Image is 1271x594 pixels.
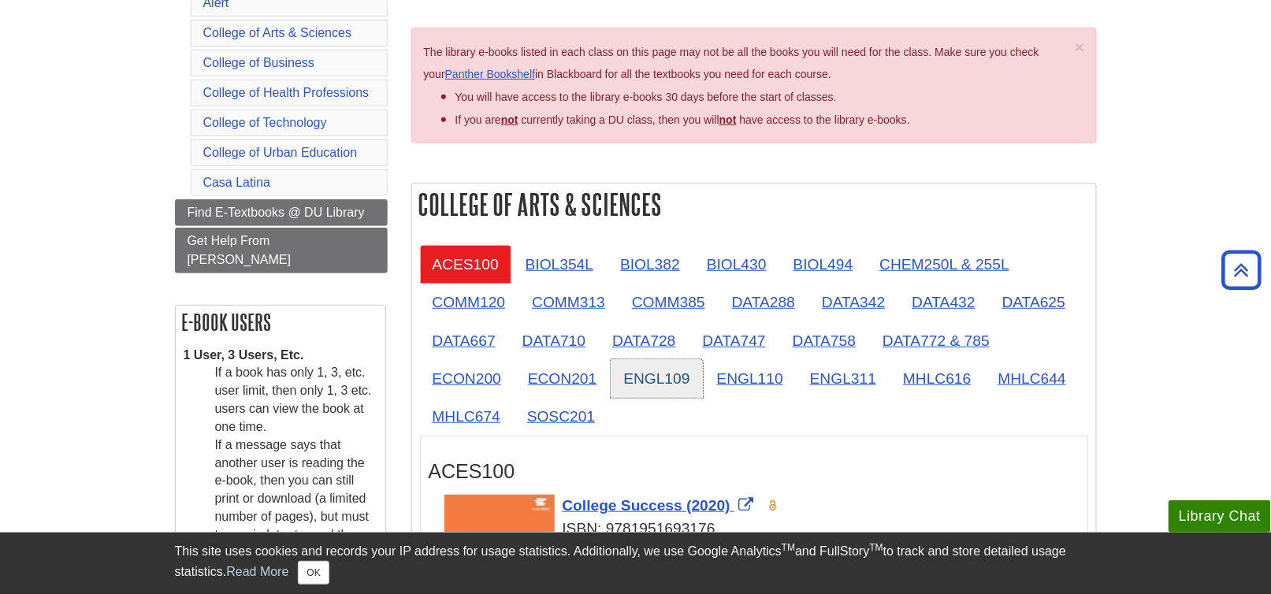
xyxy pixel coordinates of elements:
button: Close [298,561,329,585]
a: College of Health Professions [203,86,370,99]
a: MHLC674 [420,397,513,436]
div: This site uses cookies and records your IP address for usage statistics. Additionally, we use Goo... [175,542,1097,585]
a: COMM120 [420,283,518,321]
a: BIOL430 [694,245,779,284]
a: COMM313 [519,283,618,321]
span: × [1075,38,1084,56]
a: DATA288 [719,283,808,321]
a: Find E-Textbooks @ DU Library [175,199,388,226]
a: DATA432 [899,283,987,321]
dt: 1 User, 3 Users, Etc. [184,347,377,365]
button: Library Chat [1169,500,1271,533]
sup: TM [870,542,883,553]
a: DATA710 [510,321,598,360]
a: BIOL382 [608,245,693,284]
h2: College of Arts & Sciences [412,184,1096,225]
dd: If a book has only 1, 3, etc. user limit, then only 1, 3 etc. users can view the book at one time... [215,364,377,562]
img: Open Access [767,499,779,512]
a: ENGL110 [704,359,796,398]
u: not [719,113,737,126]
a: DATA758 [780,321,868,360]
a: MHLC644 [986,359,1079,398]
span: College Success (2020) [563,497,730,514]
a: College of Business [203,56,314,69]
a: BIOL354L [513,245,606,284]
h3: ACES100 [429,460,1080,483]
a: College of Arts & Sciences [203,26,352,39]
a: Get Help From [PERSON_NAME] [175,228,388,273]
div: ISBN: 9781951693176 [444,518,1080,540]
span: You will have access to the library e-books 30 days before the start of classes. [455,91,837,103]
a: Panther Bookshelf [445,68,535,80]
button: Close [1075,39,1084,55]
a: College of Urban Education [203,146,358,159]
span: Get Help From [PERSON_NAME] [188,234,292,266]
a: DATA772 & 785 [870,321,1002,360]
a: Read More [226,565,288,578]
a: DATA728 [600,321,688,360]
a: Casa Latina [203,176,270,189]
a: DATA667 [420,321,508,360]
span: If you are currently taking a DU class, then you will have access to the library e-books. [455,113,910,126]
a: ECON200 [420,359,514,398]
a: Back to Top [1217,259,1267,280]
a: Link opens in new window [563,497,758,514]
a: ECON201 [515,359,609,398]
strong: not [501,113,518,126]
sup: TM [782,542,795,553]
a: BIOL494 [781,245,866,284]
span: Find E-Textbooks @ DU Library [188,206,365,219]
a: SOSC201 [515,397,608,436]
h2: E-book Users [176,306,385,339]
a: College of Technology [203,116,327,129]
a: ENGL109 [611,359,702,398]
a: ENGL311 [797,359,889,398]
a: COMM385 [619,283,718,321]
a: MHLC616 [890,359,983,398]
span: The library e-books listed in each class on this page may not be all the books you will need for ... [424,46,1039,81]
a: CHEM250L & 255L [867,245,1022,284]
a: DATA747 [690,321,779,360]
a: ACES100 [420,245,511,284]
a: DATA625 [990,283,1078,321]
a: DATA342 [809,283,898,321]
